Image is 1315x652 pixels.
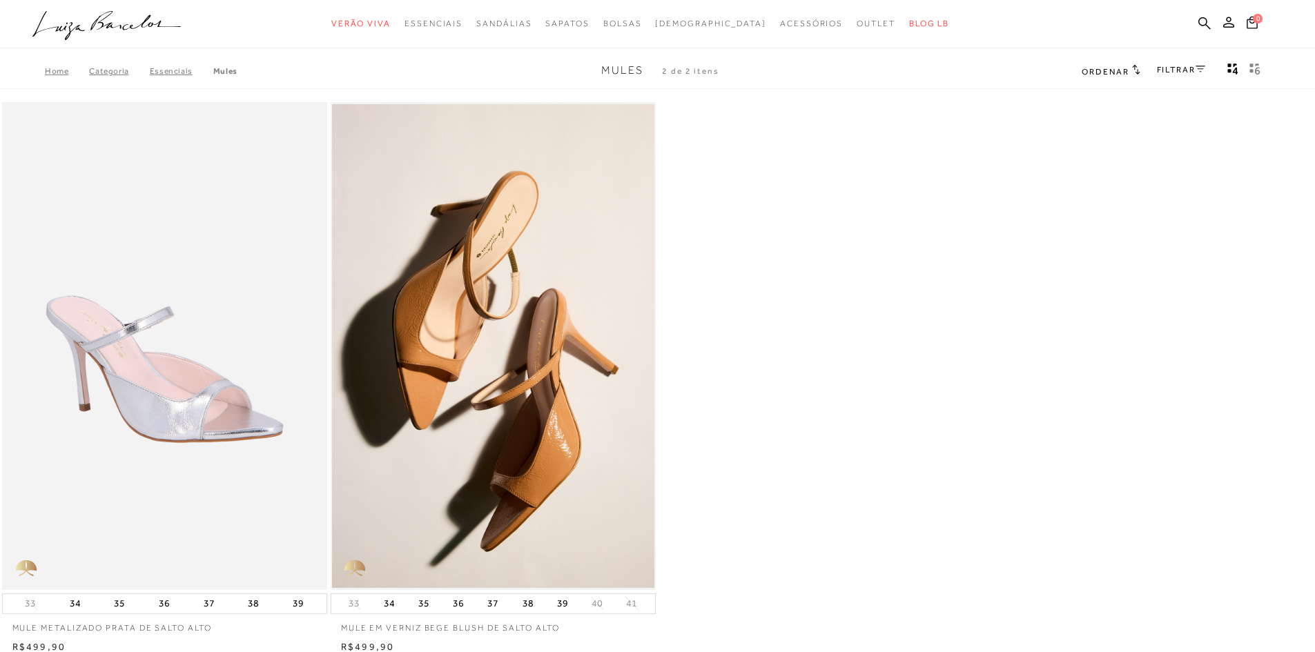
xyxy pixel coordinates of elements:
a: Home [45,66,89,76]
button: 41 [622,597,641,610]
button: 0 [1243,15,1262,34]
span: Outlet [857,19,895,28]
button: 39 [289,594,308,613]
button: 33 [21,597,40,610]
button: 37 [483,594,503,613]
a: MULE EM VERNIZ BEGE BLUSH DE SALTO ALTO MULE EM VERNIZ BEGE BLUSH DE SALTO ALTO [332,104,654,588]
button: 35 [414,594,434,613]
a: FILTRAR [1157,65,1205,75]
a: MULE EM VERNIZ BEGE BLUSH DE SALTO ALTO [331,614,656,634]
span: Ordenar [1082,67,1129,77]
button: 37 [199,594,219,613]
button: 33 [344,597,364,610]
span: 0 [1253,14,1263,23]
a: categoryNavScreenReaderText [857,11,895,37]
button: gridText6Desc [1245,62,1265,80]
span: Mules [601,64,643,77]
img: MULE EM VERNIZ BEGE BLUSH DE SALTO ALTO [332,104,654,588]
button: 38 [518,594,538,613]
a: categoryNavScreenReaderText [476,11,532,37]
span: Bolsas [603,19,642,28]
a: Categoria [89,66,149,76]
span: 2 de 2 itens [662,66,719,76]
span: Sapatos [545,19,589,28]
a: categoryNavScreenReaderText [780,11,843,37]
a: BLOG LB [909,11,949,37]
img: MULE METALIZADO PRATA DE SALTO ALTO [3,104,326,588]
a: Mules [213,66,237,76]
span: R$499,90 [12,641,66,652]
button: 35 [110,594,129,613]
img: golden_caliandra_v6.png [331,549,379,590]
button: 36 [449,594,468,613]
button: 34 [380,594,399,613]
span: Essenciais [405,19,462,28]
a: Essenciais [150,66,213,76]
a: noSubCategoriesText [655,11,766,37]
a: MULE METALIZADO PRATA DE SALTO ALTO [2,614,327,634]
a: MULE METALIZADO PRATA DE SALTO ALTO MULE METALIZADO PRATA DE SALTO ALTO [3,104,326,588]
button: 40 [587,597,607,610]
span: Acessórios [780,19,843,28]
img: golden_caliandra_v6.png [2,549,50,590]
span: BLOG LB [909,19,949,28]
button: Mostrar 4 produtos por linha [1223,62,1243,80]
a: categoryNavScreenReaderText [603,11,642,37]
button: 36 [155,594,174,613]
a: categoryNavScreenReaderText [545,11,589,37]
span: R$499,90 [341,641,395,652]
span: Verão Viva [331,19,391,28]
span: Sandálias [476,19,532,28]
a: categoryNavScreenReaderText [331,11,391,37]
span: [DEMOGRAPHIC_DATA] [655,19,766,28]
button: 39 [553,594,572,613]
button: 34 [66,594,85,613]
button: 38 [244,594,263,613]
a: categoryNavScreenReaderText [405,11,462,37]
